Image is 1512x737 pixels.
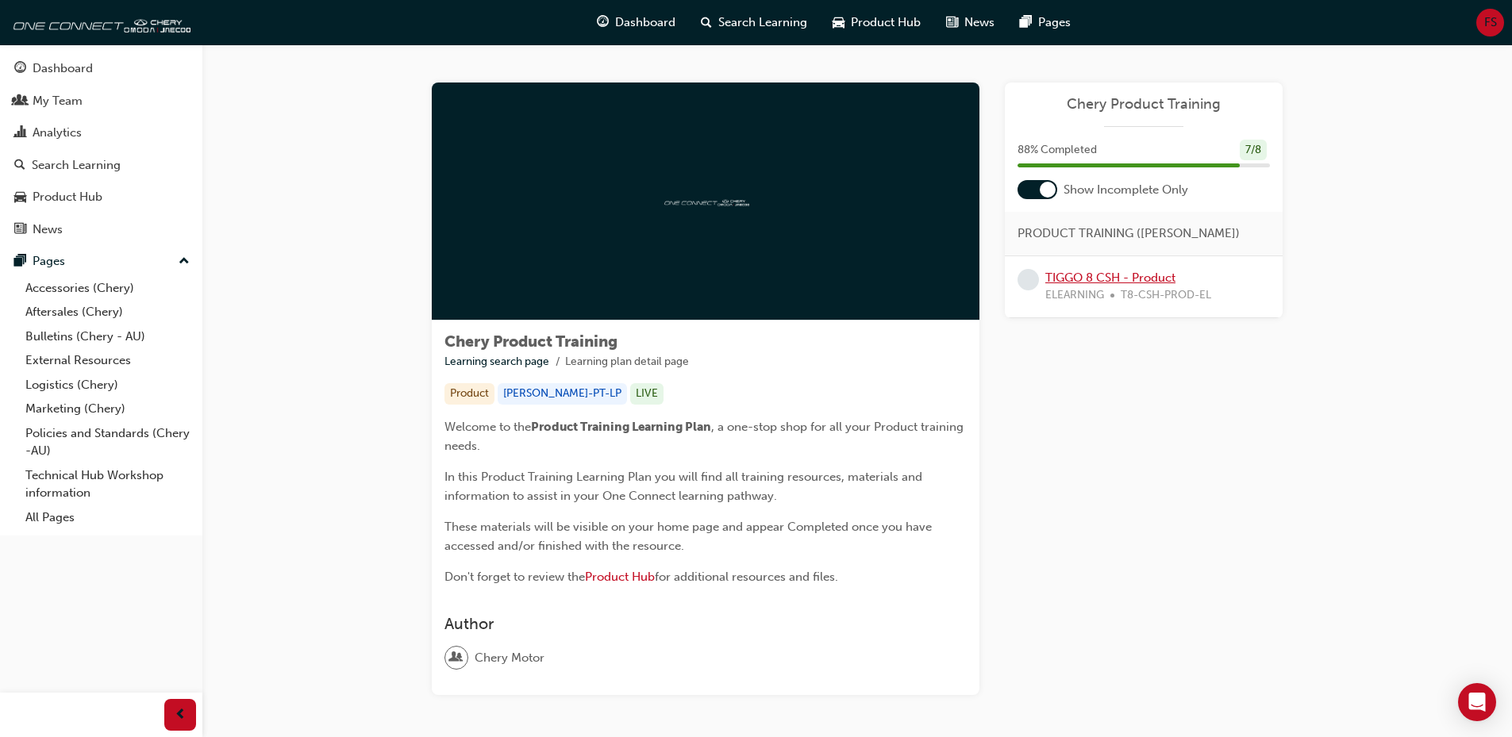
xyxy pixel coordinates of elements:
span: pages-icon [14,255,26,269]
a: Chery Product Training [1018,95,1270,113]
span: people-icon [14,94,26,109]
div: Dashboard [33,59,93,78]
a: Analytics [6,118,196,148]
a: Bulletins (Chery - AU) [19,324,196,349]
span: Search Learning [718,13,807,32]
a: All Pages [19,505,196,530]
span: , a one-stop shop for all your Product training needs. [444,420,967,453]
span: ELEARNING [1045,286,1104,305]
span: car-icon [14,190,26,205]
a: Learning search page [444,355,549,368]
div: News [33,221,63,239]
span: FS [1484,13,1497,32]
div: 7 / 8 [1240,140,1267,161]
a: pages-iconPages [1007,6,1083,39]
span: PRODUCT TRAINING ([PERSON_NAME]) [1018,225,1240,243]
li: Learning plan detail page [565,353,689,371]
div: Open Intercom Messenger [1458,683,1496,721]
div: LIVE [630,383,664,405]
img: oneconnect [662,194,749,209]
a: Product Hub [585,570,655,584]
img: oneconnect [8,6,190,38]
div: Pages [33,252,65,271]
div: Product Hub [33,188,102,206]
a: Product Hub [6,182,196,212]
span: pages-icon [1020,13,1032,33]
span: guage-icon [597,13,609,33]
span: News [964,13,995,32]
span: Chery Product Training [444,332,617,351]
button: FS [1476,9,1504,36]
a: My Team [6,86,196,116]
span: 88 % Completed [1018,141,1097,159]
button: DashboardMy TeamAnalyticsSearch LearningProduct HubNews [6,51,196,247]
span: news-icon [14,223,26,237]
span: T8-CSH-PROD-EL [1121,286,1211,305]
a: Accessories (Chery) [19,276,196,301]
span: Pages [1038,13,1071,32]
span: These materials will be visible on your home page and appear Completed once you have accessed and... [444,520,935,553]
span: learningRecordVerb_NONE-icon [1018,269,1039,290]
span: Welcome to the [444,420,531,434]
span: up-icon [179,251,190,272]
span: Product Hub [851,13,921,32]
span: guage-icon [14,62,26,76]
a: Technical Hub Workshop information [19,463,196,505]
div: Search Learning [32,156,121,175]
a: guage-iconDashboard [584,6,688,39]
span: news-icon [946,13,958,33]
span: user-icon [451,647,462,668]
span: chart-icon [14,126,26,140]
a: Search Learning [6,151,196,180]
a: External Resources [19,348,196,373]
div: My Team [33,92,83,110]
a: News [6,215,196,244]
span: prev-icon [175,705,187,725]
span: search-icon [701,13,712,33]
span: Don't forget to review the [444,570,585,584]
a: Dashboard [6,54,196,83]
span: Chery Motor [475,649,544,667]
button: Pages [6,247,196,276]
span: car-icon [833,13,844,33]
div: Analytics [33,124,82,142]
a: news-iconNews [933,6,1007,39]
a: search-iconSearch Learning [688,6,820,39]
h3: Author [444,615,967,633]
a: Logistics (Chery) [19,373,196,397]
a: Policies and Standards (Chery -AU) [19,421,196,463]
a: Marketing (Chery) [19,397,196,421]
span: search-icon [14,159,25,173]
div: [PERSON_NAME]-PT-LP [498,383,627,405]
a: Aftersales (Chery) [19,300,196,324]
span: for additional resources and files. [655,570,838,584]
span: Show Incomplete Only [1064,181,1188,199]
div: Product [444,383,494,405]
span: Product Training Learning Plan [531,420,711,434]
a: TIGGO 8 CSH - Product [1045,271,1175,285]
a: car-iconProduct Hub [820,6,933,39]
span: Dashboard [615,13,675,32]
span: In this Product Training Learning Plan you will find all training resources, materials and inform... [444,470,925,503]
